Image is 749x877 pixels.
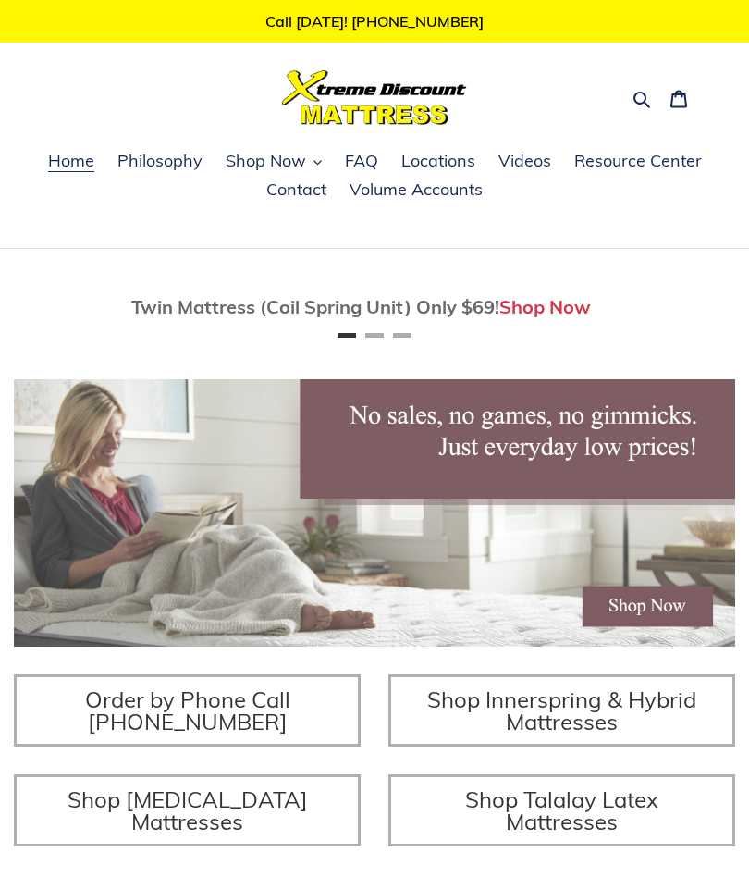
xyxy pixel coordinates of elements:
span: Shop Talalay Latex Mattresses [465,785,658,835]
span: Resource Center [574,150,702,172]
span: Home [48,150,94,172]
span: Shop Innerspring & Hybrid Mattresses [427,686,696,735]
a: FAQ [336,148,387,176]
a: Shop Innerspring & Hybrid Mattresses [388,674,735,747]
img: Xtreme Discount Mattress [282,70,467,125]
span: Philosophy [117,150,203,172]
a: Shop Now [499,295,591,318]
button: Page 3 [393,333,411,338]
button: Page 1 [338,333,356,338]
a: Shop Talalay Latex Mattresses [388,774,735,846]
span: Volume Accounts [350,179,483,201]
button: Shop Now [216,148,331,176]
span: Shop Now [226,150,306,172]
a: Contact [257,177,336,204]
button: Page 2 [365,333,384,338]
a: Volume Accounts [340,177,492,204]
span: FAQ [345,150,378,172]
span: Contact [266,179,326,201]
a: Philosophy [108,148,212,176]
img: herobannermay2022-1652879215306_1200x.jpg [14,379,735,647]
span: Twin Mattress (Coil Spring Unit) Only $69! [131,295,499,318]
span: Locations [401,150,475,172]
a: Shop [MEDICAL_DATA] Mattresses [14,774,361,846]
a: Home [39,148,104,176]
a: Locations [392,148,485,176]
span: Videos [498,150,551,172]
a: Videos [489,148,560,176]
a: Order by Phone Call [PHONE_NUMBER] [14,674,361,747]
span: Order by Phone Call [PHONE_NUMBER] [85,686,290,735]
a: Resource Center [565,148,711,176]
span: Shop [MEDICAL_DATA] Mattresses [68,785,308,835]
